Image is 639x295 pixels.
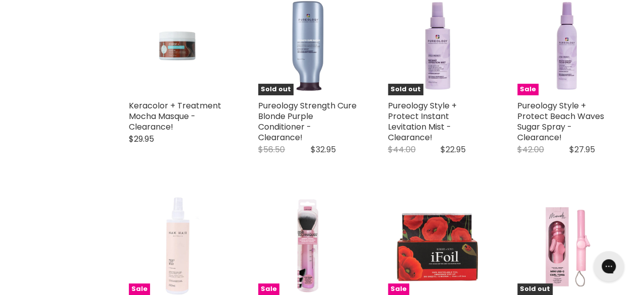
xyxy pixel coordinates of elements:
[311,144,336,155] span: $32.95
[129,133,154,145] span: $29.95
[388,144,416,155] span: $44.00
[258,100,357,143] a: Pureology Strength Cure Blonde Purple Conditioner - Clearance!
[129,196,228,295] img: Nak Hair Root Lift Mist - Discontinued Packaging!
[388,84,423,95] span: Sold out
[258,283,279,295] span: Sale
[258,144,285,155] span: $56.50
[129,100,221,133] a: Keracolor + Treatment Mocha Masque - Clearance!
[517,196,616,295] img: Mermade Hair Mini USB-C Curl Tong - Clearance!
[129,196,228,295] a: Nak Hair Root Lift Mist - Discontinued Packaging! Sale
[517,283,553,295] span: Sold out
[258,84,293,95] span: Sold out
[517,84,538,95] span: Sale
[388,283,409,295] span: Sale
[440,144,466,155] span: $22.95
[258,196,357,295] img: Real Techniques Custom Slide Contour Brush - Clearance!
[517,196,616,295] a: Mermade Hair Mini USB-C Curl Tong - Clearance! Mermade Hair Mini USB-C Curl Tong - Clearance! Sol...
[258,196,357,295] a: Real Techniques Custom Slide Contour Brush - Clearance! Real Techniques Custom Slide Contour Brus...
[569,144,595,155] span: $27.95
[517,100,604,143] a: Pureology Style + Protect Beach Waves Sugar Spray - Clearance!
[388,196,487,295] img: Robert De Soto IFoil Embossed Pop Up Poppy - Clearance!
[588,248,629,285] iframe: Gorgias live chat messenger
[517,144,544,155] span: $42.00
[388,196,487,295] a: Robert De Soto IFoil Embossed Pop Up Poppy - Clearance! Robert De Soto IFoil Embossed Pop Up Popp...
[129,283,150,295] span: Sale
[388,100,457,143] a: Pureology Style + Protect Instant Levitation Mist - Clearance!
